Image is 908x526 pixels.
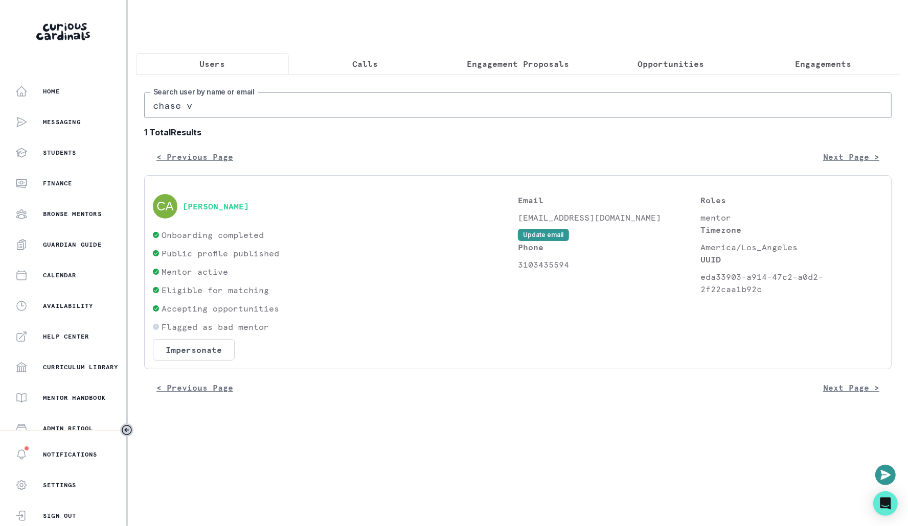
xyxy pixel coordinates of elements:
p: Students [43,149,77,157]
button: Update email [518,229,569,241]
p: Phone [518,241,700,253]
p: UUID [700,253,883,266]
p: eda33903-a914-47c2-a0d2-2f22caa1b92c [700,271,883,295]
p: Users [199,58,225,70]
button: [PERSON_NAME] [183,201,249,211]
p: Finance [43,179,72,187]
p: Sign Out [43,512,77,520]
p: Help Center [43,332,89,341]
p: [EMAIL_ADDRESS][DOMAIN_NAME] [518,211,700,224]
p: Browse Mentors [43,210,102,218]
button: Next Page > [811,147,892,167]
p: Email [518,194,700,206]
p: Notifications [43,450,98,459]
p: Engagement Proposals [467,58,569,70]
p: Eligible for matching [162,284,269,296]
p: Roles [700,194,883,206]
p: Onboarding completed [162,229,264,241]
button: < Previous Page [144,377,245,398]
p: Curriculum Library [43,363,119,371]
p: Timezone [700,224,883,236]
p: Guardian Guide [43,241,102,249]
p: mentor [700,211,883,224]
div: Open Intercom Messenger [873,491,898,516]
p: Home [43,87,60,95]
p: 3103435594 [518,258,700,271]
p: Flagged as bad mentor [162,321,269,333]
button: Toggle sidebar [120,423,133,437]
p: Availability [43,302,93,310]
p: Engagements [796,58,852,70]
p: Accepting opportunities [162,302,279,315]
button: Impersonate [153,339,235,361]
p: Calls [352,58,378,70]
p: Mentor active [162,266,228,278]
p: Settings [43,481,77,489]
p: Public profile published [162,247,279,259]
button: Open or close messaging widget [875,465,896,485]
button: Next Page > [811,377,892,398]
p: America/Los_Angeles [700,241,883,253]
p: Mentor Handbook [43,394,106,402]
b: 1 Total Results [144,126,892,138]
p: Messaging [43,118,81,126]
img: svg [153,194,177,219]
p: Admin Retool [43,424,93,433]
p: Calendar [43,271,77,279]
img: Curious Cardinals Logo [36,23,90,40]
button: < Previous Page [144,147,245,167]
p: Opportunities [638,58,704,70]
